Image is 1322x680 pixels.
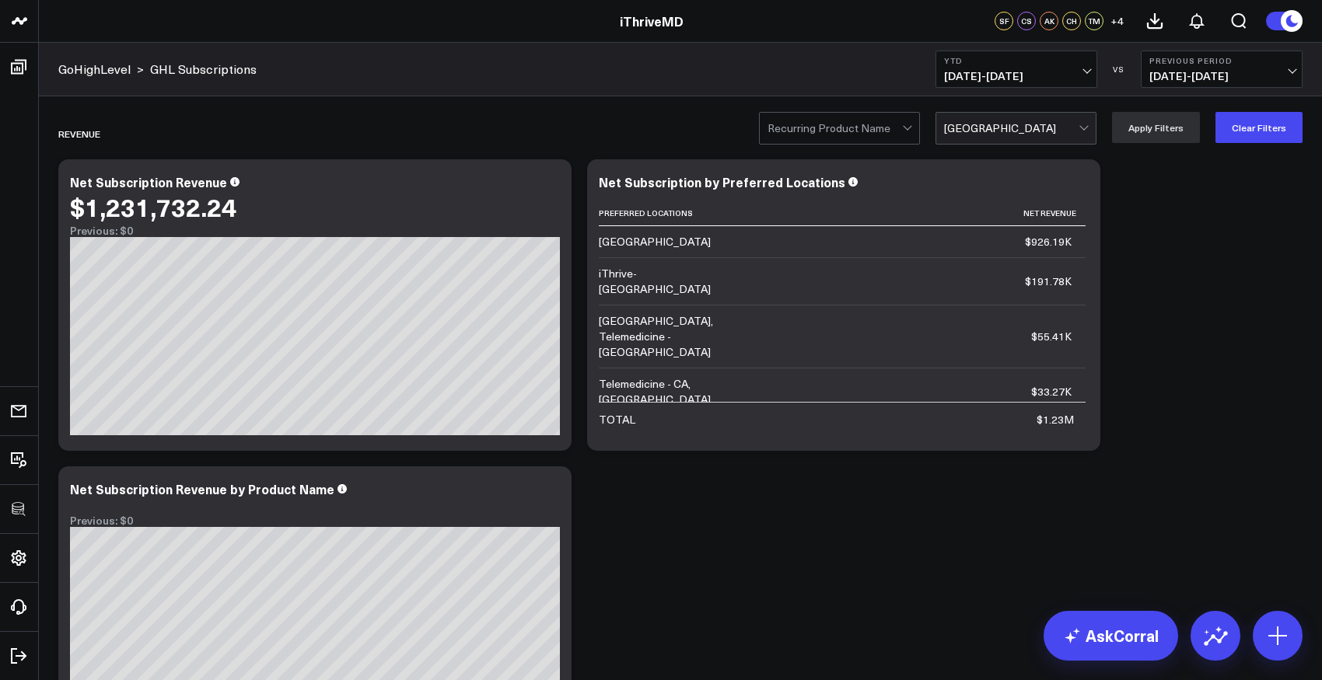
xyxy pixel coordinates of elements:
div: SF [995,12,1013,30]
a: GoHighLevel [58,61,131,78]
div: AK [1040,12,1058,30]
div: Telemedicine - CA, [GEOGRAPHIC_DATA] [599,376,740,407]
div: $1.23M [1037,412,1074,427]
div: [GEOGRAPHIC_DATA] [599,234,711,249]
div: TM [1085,12,1103,30]
a: iThriveMD [620,12,684,30]
div: $926.19K [1025,234,1072,249]
div: [GEOGRAPHIC_DATA], Telemedicine - [GEOGRAPHIC_DATA] [599,313,740,360]
span: + 4 [1110,16,1124,26]
span: [DATE] - [DATE] [1149,70,1294,82]
div: CH [1062,12,1081,30]
button: Previous Period[DATE]-[DATE] [1141,51,1303,88]
div: Net Subscription Revenue [70,173,227,190]
span: [DATE] - [DATE] [944,70,1089,82]
b: YTD [944,56,1089,65]
button: +4 [1107,12,1126,30]
button: YTD[DATE]-[DATE] [936,51,1097,88]
div: $1,231,732.24 [70,193,236,221]
div: VS [1105,65,1133,74]
div: CS [1017,12,1036,30]
div: TOTAL [599,412,635,427]
button: Clear Filters [1215,112,1303,143]
div: Net Subscription Revenue by Product Name [70,480,334,497]
div: Net Subscription by Preferred Locations [599,173,845,190]
div: $55.41K [1031,329,1072,344]
div: > [58,61,144,78]
th: Net Revenue [754,201,1086,226]
div: iThrive-[GEOGRAPHIC_DATA] [599,266,740,297]
div: $191.78K [1025,274,1072,289]
a: GHL Subscriptions [150,61,257,78]
div: Previous: $0 [70,225,560,237]
b: Previous Period [1149,56,1294,65]
div: $33.27K [1031,384,1072,399]
div: Previous: $0 [70,514,560,527]
a: AskCorral [1044,611,1178,661]
div: Revenue [58,116,100,152]
button: Apply Filters [1112,112,1200,143]
th: Preferred Locations [599,201,754,226]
